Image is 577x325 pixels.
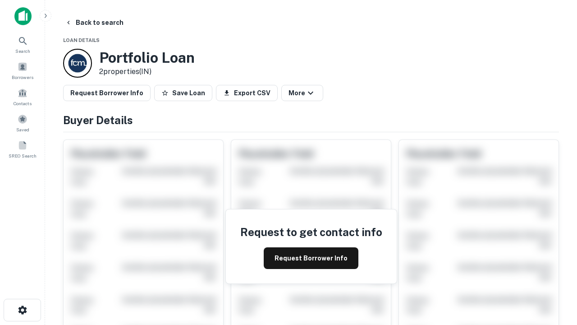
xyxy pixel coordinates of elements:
[14,7,32,25] img: capitalize-icon.png
[12,74,33,81] span: Borrowers
[240,224,382,240] h4: Request to get contact info
[264,247,358,269] button: Request Borrower Info
[3,58,42,83] a: Borrowers
[99,66,195,77] p: 2 properties (IN)
[281,85,323,101] button: More
[532,253,577,296] iframe: Chat Widget
[63,112,559,128] h4: Buyer Details
[15,47,30,55] span: Search
[3,32,42,56] a: Search
[3,84,42,109] a: Contacts
[63,37,100,43] span: Loan Details
[154,85,212,101] button: Save Loan
[3,137,42,161] a: SREO Search
[63,85,151,101] button: Request Borrower Info
[14,100,32,107] span: Contacts
[61,14,127,31] button: Back to search
[3,111,42,135] a: Saved
[99,49,195,66] h3: Portfolio Loan
[9,152,37,159] span: SREO Search
[216,85,278,101] button: Export CSV
[16,126,29,133] span: Saved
